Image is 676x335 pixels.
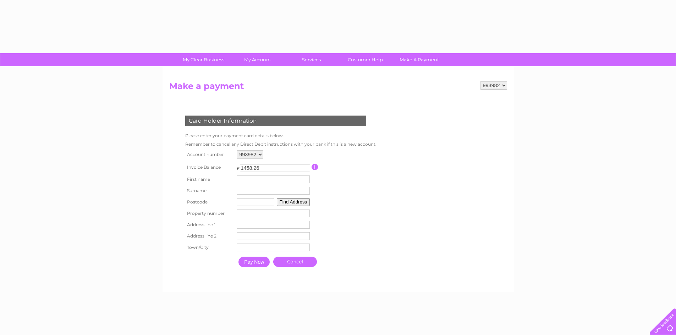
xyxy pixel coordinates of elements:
a: Services [282,53,341,66]
input: Information [312,164,318,170]
td: £ [237,162,240,171]
td: Please enter your payment card details below. [183,132,378,140]
a: Make A Payment [390,53,449,66]
a: My Clear Business [174,53,233,66]
td: Remember to cancel any Direct Debit instructions with your bank if this is a new account. [183,140,378,149]
th: Property number [183,208,235,219]
th: Surname [183,185,235,196]
th: Account number [183,149,235,161]
a: My Account [228,53,287,66]
a: Customer Help [336,53,395,66]
th: Town/City [183,242,235,253]
th: Invoice Balance [183,161,235,174]
div: Card Holder Information [185,116,366,126]
th: First name [183,174,235,185]
button: Find Address [277,198,310,206]
input: Pay Now [238,257,270,267]
h2: Make a payment [169,81,507,95]
th: Postcode [183,196,235,208]
th: Address line 1 [183,219,235,230]
a: Cancel [273,257,317,267]
th: Address line 2 [183,230,235,242]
